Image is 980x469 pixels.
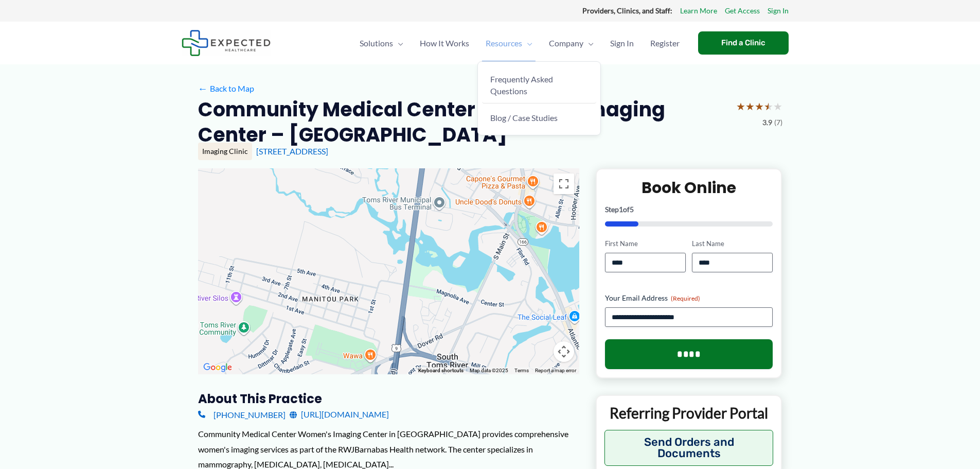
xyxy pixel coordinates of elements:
label: Your Email Address [605,293,773,303]
label: First Name [605,239,686,249]
span: Company [549,25,583,61]
span: 5 [630,205,634,214]
a: CompanyMenu Toggle [541,25,602,61]
span: Map data ©2025 [470,368,508,373]
span: ★ [745,97,755,116]
a: Blog / Case Studies [482,106,596,130]
button: Map camera controls [554,341,574,362]
img: Expected Healthcare Logo - side, dark font, small [182,30,271,56]
span: Sign In [610,25,634,61]
div: Imaging Clinic [198,143,252,160]
span: Frequently Asked Questions [490,74,553,96]
span: Menu Toggle [583,25,594,61]
a: [STREET_ADDRESS] [256,146,328,156]
h2: Book Online [605,178,773,198]
span: Blog / Case Studies [490,113,558,123]
a: Sign In [602,25,642,61]
strong: Providers, Clinics, and Staff: [582,6,672,15]
a: Open this area in Google Maps (opens a new window) [201,361,235,374]
a: Learn More [680,4,717,18]
a: Get Access [725,4,760,18]
span: (7) [774,116,782,129]
span: ★ [736,97,745,116]
a: [PHONE_NUMBER] [198,407,286,422]
a: [URL][DOMAIN_NAME] [290,407,389,422]
a: SolutionsMenu Toggle [351,25,412,61]
a: Frequently Asked Questions [482,67,596,103]
a: Sign In [768,4,789,18]
a: ResourcesMenu Toggle [477,25,541,61]
span: ← [198,83,208,93]
h3: About this practice [198,391,579,407]
img: Google [201,361,235,374]
a: Terms (opens in new tab) [514,368,529,373]
span: 1 [619,205,623,214]
p: Step of [605,206,773,213]
a: Find a Clinic [698,31,789,55]
span: Solutions [360,25,393,61]
button: Keyboard shortcuts [418,367,464,374]
button: Send Orders and Documents [604,430,774,466]
span: (Required) [671,294,700,302]
button: Toggle fullscreen view [554,173,574,194]
a: Register [642,25,688,61]
span: ★ [755,97,764,116]
p: Referring Provider Portal [604,404,774,422]
span: Menu Toggle [522,25,532,61]
h2: Community Medical Center Women’s Imaging Center – [GEOGRAPHIC_DATA] [198,97,728,148]
a: How It Works [412,25,477,61]
span: Resources [486,25,522,61]
span: Register [650,25,680,61]
nav: Primary Site Navigation [351,25,688,61]
span: How It Works [420,25,469,61]
span: ★ [764,97,773,116]
span: ★ [773,97,782,116]
span: 3.9 [762,116,772,129]
a: Report a map error [535,368,576,373]
a: ←Back to Map [198,81,254,96]
label: Last Name [692,239,773,249]
span: Menu Toggle [393,25,403,61]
